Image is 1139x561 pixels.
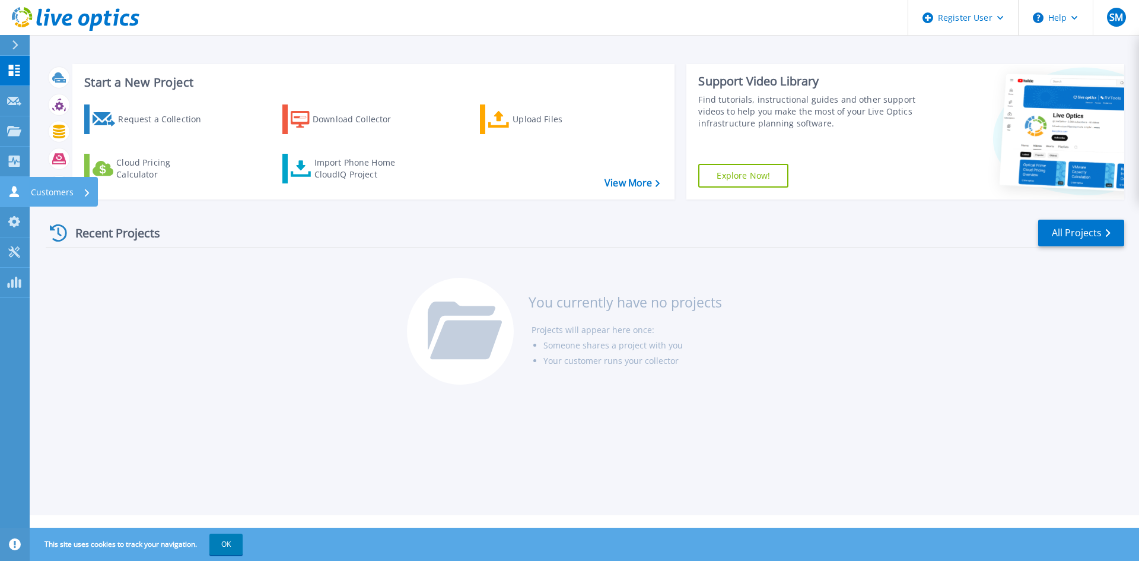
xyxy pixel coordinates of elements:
div: Recent Projects [46,218,176,248]
a: Request a Collection [84,104,217,134]
li: Someone shares a project with you [543,338,722,353]
h3: Start a New Project [84,76,660,89]
a: Upload Files [480,104,612,134]
span: This site uses cookies to track your navigation. [33,534,243,555]
div: Download Collector [313,107,408,131]
div: Find tutorials, instructional guides and other support videos to help you make the most of your L... [698,94,921,129]
div: Upload Files [513,107,607,131]
p: Customers [31,177,74,208]
button: OK [209,534,243,555]
a: Cloud Pricing Calculator [84,154,217,183]
li: Your customer runs your collector [543,353,722,369]
a: Explore Now! [698,164,788,188]
li: Projects will appear here once: [532,322,722,338]
a: View More [605,178,660,189]
div: Import Phone Home CloudIQ Project [314,157,407,180]
div: Cloud Pricing Calculator [116,157,211,180]
div: Support Video Library [698,74,921,89]
div: Request a Collection [118,107,213,131]
h3: You currently have no projects [529,296,722,309]
a: All Projects [1038,220,1124,246]
span: SM [1109,12,1123,22]
a: Download Collector [282,104,415,134]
